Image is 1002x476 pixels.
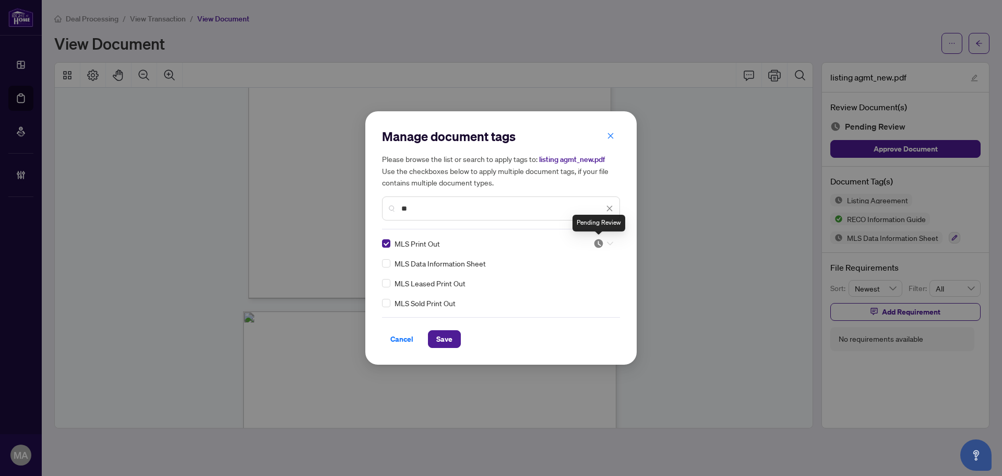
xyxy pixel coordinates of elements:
[382,128,620,145] h2: Manage document tags
[382,330,422,348] button: Cancel
[428,330,461,348] button: Save
[593,238,604,249] img: status
[395,258,486,269] span: MLS Data Information Sheet
[395,277,466,289] span: MLS Leased Print Out
[390,331,413,347] span: Cancel
[572,215,625,231] div: Pending Review
[382,153,620,188] h5: Please browse the list or search to apply tags to: Use the checkboxes below to apply multiple doc...
[606,205,613,212] span: close
[960,439,992,471] button: Open asap
[436,331,452,347] span: Save
[539,155,605,164] span: listing agmt_new.pdf
[395,297,456,309] span: MLS Sold Print Out
[607,132,614,140] span: close
[395,238,440,249] span: MLS Print Out
[593,238,613,249] span: Pending Review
